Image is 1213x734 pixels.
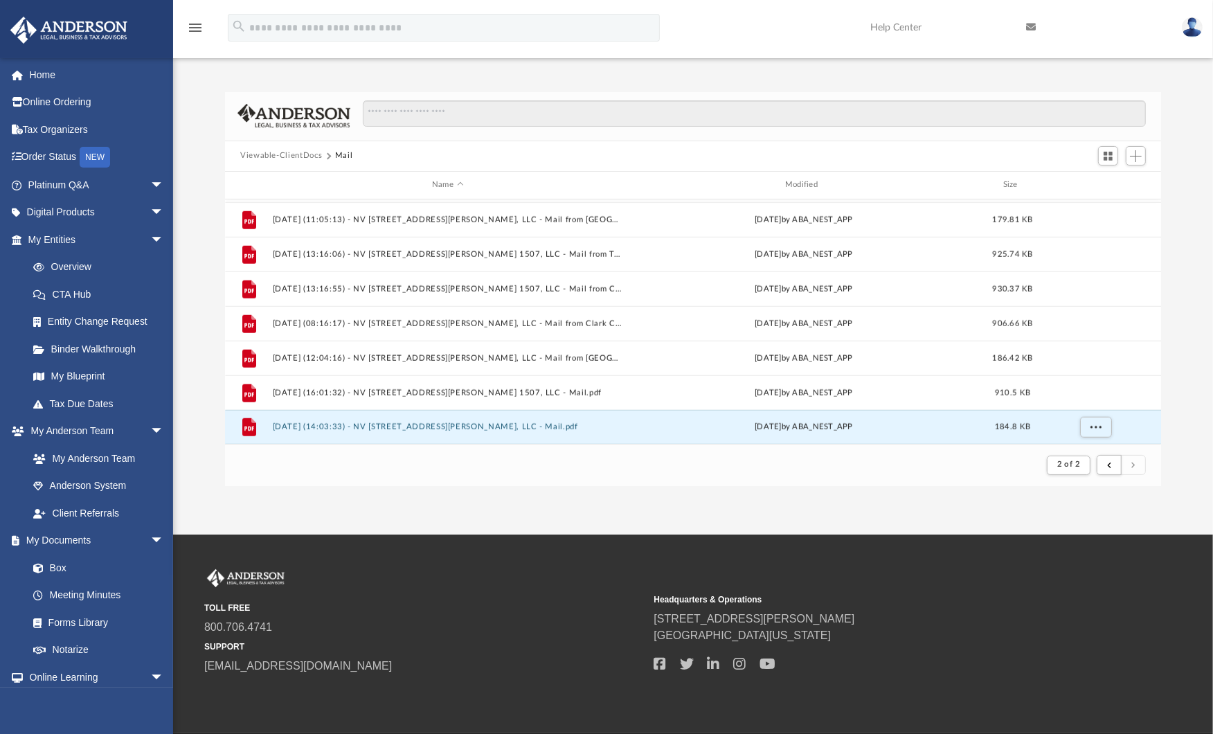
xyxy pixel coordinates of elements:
[272,179,622,191] div: Name
[1182,17,1203,37] img: User Pic
[19,363,178,391] a: My Blueprint
[363,100,1146,127] input: Search files and folders
[995,423,1030,431] span: 184.8 KB
[150,418,178,446] span: arrow_drop_down
[629,213,979,226] div: [DATE] by ABA_NEST_APP
[19,280,185,308] a: CTA Hub
[10,418,178,445] a: My Anderson Teamarrow_drop_down
[10,663,178,691] a: Online Learningarrow_drop_down
[629,317,979,330] div: [DATE] by ABA_NEST_APP
[985,179,1041,191] div: Size
[150,199,178,227] span: arrow_drop_down
[19,472,178,500] a: Anderson System
[10,199,185,226] a: Digital Productsarrow_drop_down
[19,390,185,418] a: Tax Due Dates
[10,171,185,199] a: Platinum Q&Aarrow_drop_down
[10,116,185,143] a: Tax Organizers
[629,248,979,260] div: [DATE] by ABA_NEST_APP
[1126,146,1147,165] button: Add
[19,499,178,527] a: Client Referrals
[19,445,171,472] a: My Anderson Team
[273,388,623,397] button: [DATE] (16:01:32) - NV [STREET_ADDRESS][PERSON_NAME] 1507, LLC - Mail.pdf
[992,319,1032,327] span: 906.66 KB
[231,179,266,191] div: id
[150,171,178,199] span: arrow_drop_down
[629,352,979,364] div: [DATE] by ABA_NEST_APP
[654,613,854,625] a: [STREET_ADDRESS][PERSON_NAME]
[231,19,246,34] i: search
[273,319,623,328] button: [DATE] (08:16:17) - NV [STREET_ADDRESS][PERSON_NAME], LLC - Mail from Clark County Business Licen...
[335,150,353,162] button: Mail
[6,17,132,44] img: Anderson Advisors Platinum Portal
[19,308,185,336] a: Entity Change Request
[992,285,1032,292] span: 930.37 KB
[19,335,185,363] a: Binder Walkthrough
[1057,460,1080,468] span: 2 of 2
[654,593,1093,606] small: Headquarters & Operations
[654,629,831,641] a: [GEOGRAPHIC_DATA][US_STATE]
[150,663,178,692] span: arrow_drop_down
[150,226,178,254] span: arrow_drop_down
[273,422,623,431] button: [DATE] (14:03:33) - NV [STREET_ADDRESS][PERSON_NAME], LLC - Mail.pdf
[10,89,185,116] a: Online Ordering
[992,354,1032,361] span: 186.42 KB
[1046,179,1143,191] div: id
[273,354,623,363] button: [DATE] (12:04:16) - NV [STREET_ADDRESS][PERSON_NAME], LLC - Mail from [GEOGRAPHIC_DATA]pdf
[629,421,979,433] div: [DATE] by ABA_NEST_APP
[187,26,204,36] a: menu
[240,150,322,162] button: Viewable-ClientDocs
[187,19,204,36] i: menu
[19,582,178,609] a: Meeting Minutes
[629,179,979,191] div: Modified
[629,283,979,295] div: [DATE] by ABA_NEST_APP
[1047,456,1090,475] button: 2 of 2
[225,199,1161,444] div: grid
[629,386,979,399] div: [DATE] by ABA_NEST_APP
[10,143,185,172] a: Order StatusNEW
[204,602,644,614] small: TOLL FREE
[10,61,185,89] a: Home
[204,569,287,587] img: Anderson Advisors Platinum Portal
[992,215,1032,223] span: 179.81 KB
[992,250,1032,258] span: 925.74 KB
[273,215,623,224] button: [DATE] (11:05:13) - NV [STREET_ADDRESS][PERSON_NAME], LLC - Mail from [GEOGRAPHIC_DATA]pdf
[1098,146,1119,165] button: Switch to Grid View
[273,285,623,294] button: [DATE] (13:16:55) - NV [STREET_ADDRESS][PERSON_NAME] 1507, LLC - Mail from Clark County Business ...
[995,388,1030,396] span: 910.5 KB
[204,641,644,653] small: SUPPORT
[1080,417,1112,438] button: More options
[150,527,178,555] span: arrow_drop_down
[10,527,178,555] a: My Documentsarrow_drop_down
[80,147,110,168] div: NEW
[19,636,178,664] a: Notarize
[19,609,171,636] a: Forms Library
[273,250,623,259] button: [DATE] (13:16:06) - NV [STREET_ADDRESS][PERSON_NAME] 1507, LLC - Mail from Tower 3 Unit 22805, LL...
[19,554,171,582] a: Box
[10,226,185,253] a: My Entitiesarrow_drop_down
[204,621,272,633] a: 800.706.4741
[19,253,185,281] a: Overview
[204,660,392,672] a: [EMAIL_ADDRESS][DOMAIN_NAME]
